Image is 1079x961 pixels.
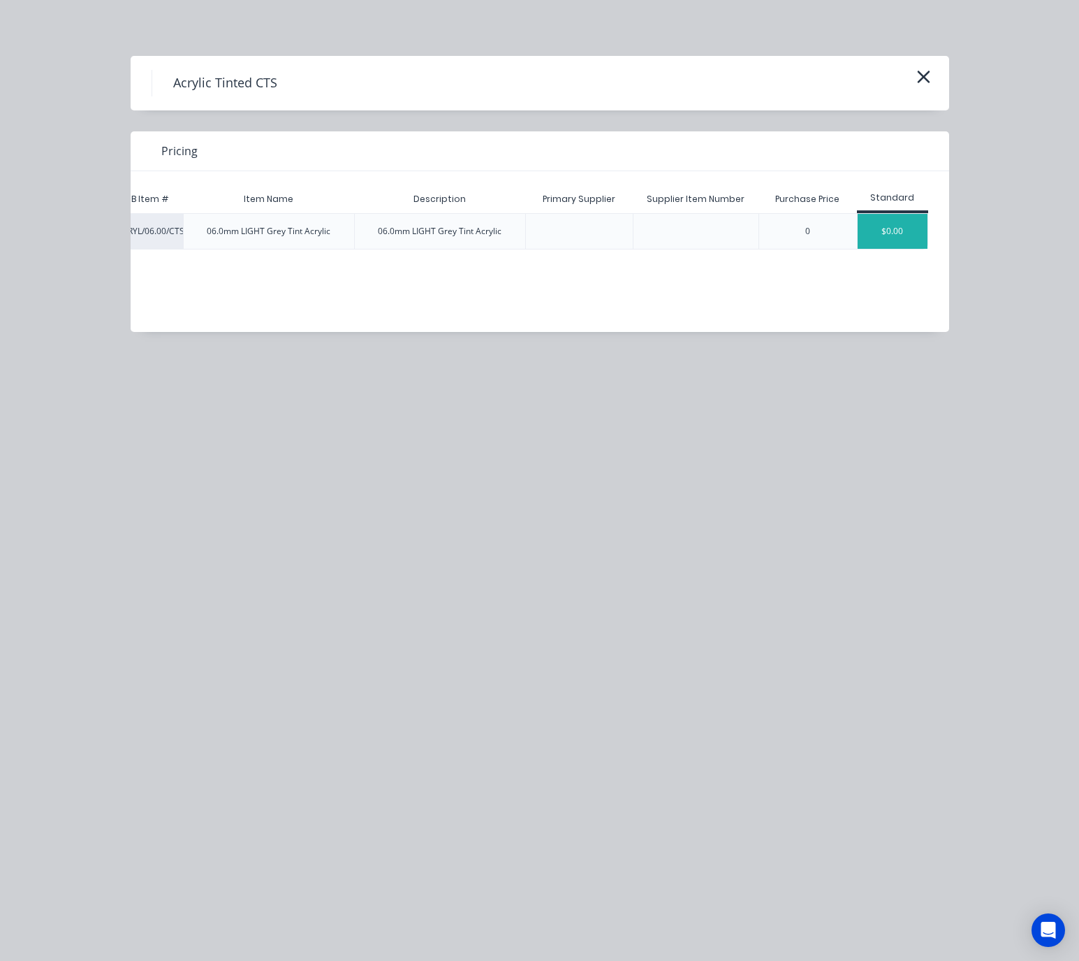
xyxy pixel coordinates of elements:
div: Description [402,182,477,217]
h4: Acrylic Tinted CTS [152,70,298,96]
div: $0.00 [858,214,927,249]
div: MYOB Item # [99,185,183,213]
div: Supplier Item Number [636,182,756,217]
div: Item Name [233,182,304,217]
div: 0 [805,225,810,238]
div: Open Intercom Messenger [1032,913,1065,947]
div: 06.0mm LIGHT Grey Tint Acrylic [378,225,501,238]
div: Purchase Price [764,182,851,217]
div: ACRY/GRYL/06.00/CTS [99,213,183,250]
div: 06.0mm LIGHT Grey Tint Acrylic [207,225,330,238]
div: Standard [857,192,928,204]
div: Primary Supplier [531,182,626,217]
span: Pricing [161,143,198,159]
